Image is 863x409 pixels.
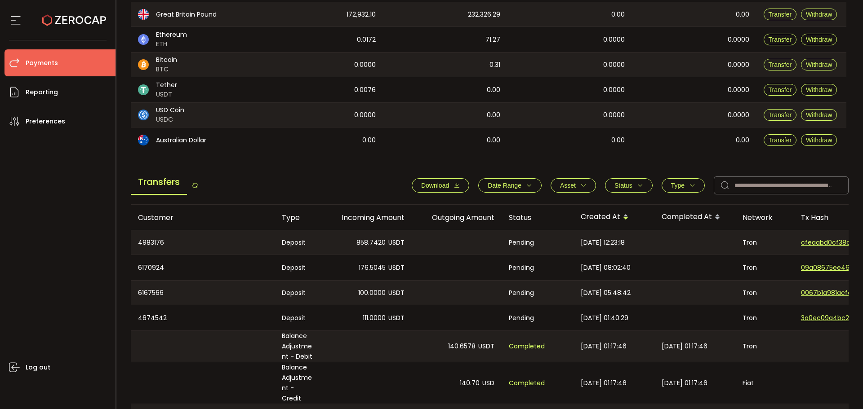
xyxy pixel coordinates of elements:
span: Preferences [26,115,65,128]
span: 172,932.10 [347,9,376,20]
span: 0.00 [487,85,500,95]
span: Bitcoin [156,55,177,65]
span: USDT [388,263,405,273]
span: Log out [26,361,50,374]
span: Date Range [488,182,521,189]
span: USDT [388,288,405,298]
button: Withdraw [801,59,837,70]
button: Download [412,178,469,193]
span: 0.00 [611,135,625,145]
span: [DATE] 05:48:42 [581,288,631,298]
div: 4983176 [131,230,275,255]
span: 0.00 [362,135,376,145]
span: USDC [156,115,184,124]
span: 176.5045 [359,263,386,273]
span: 111.0000 [363,313,386,323]
div: Deposit [275,305,322,330]
span: USDT [156,90,177,99]
img: usdc_portfolio.svg [138,110,149,120]
button: Withdraw [801,34,837,45]
div: Customer [131,212,275,223]
div: Balance Adjustment - Credit [275,362,322,404]
button: Status [605,178,653,193]
span: Tether [156,80,177,90]
span: 0.0000 [603,35,625,45]
span: Transfer [769,136,792,144]
span: 100.0000 [358,288,386,298]
div: Status [502,212,574,223]
span: Ethereum [156,30,187,40]
span: 0.0000 [603,110,625,120]
span: 0.0000 [728,85,749,95]
span: Transfer [769,61,792,68]
span: 0.0000 [354,60,376,70]
iframe: Chat Widget [818,366,863,409]
span: 232,326.29 [468,9,500,20]
div: Deposit [275,255,322,280]
span: USDT [388,313,405,323]
button: Date Range [478,178,542,193]
span: Transfer [769,86,792,93]
div: Tron [735,305,794,330]
span: USD [482,378,494,388]
span: [DATE] 01:17:46 [662,378,707,388]
button: Transfer [764,109,797,121]
button: Type [662,178,705,193]
span: Withdraw [806,11,832,18]
span: 0.0076 [354,85,376,95]
div: Tron [735,230,794,255]
span: BTC [156,65,177,74]
div: Balance Adjustment - Debit [275,331,322,362]
span: Pending [509,288,534,298]
span: 0.0000 [603,60,625,70]
div: Completed At [654,210,735,225]
span: [DATE] 12:23:18 [581,237,625,248]
span: 0.0000 [354,110,376,120]
div: Incoming Amount [322,212,412,223]
span: [DATE] 01:40:29 [581,313,628,323]
div: Type [275,212,322,223]
span: 0.0000 [728,35,749,45]
div: 6167566 [131,281,275,305]
button: Transfer [764,9,797,20]
span: Transfer [769,11,792,18]
span: 71.27 [485,35,500,45]
span: Pending [509,263,534,273]
span: 0.00 [611,9,625,20]
div: Tron [735,281,794,305]
span: Type [671,182,685,189]
button: Withdraw [801,84,837,96]
span: Payments [26,57,58,70]
span: Withdraw [806,136,832,144]
div: Tron [735,331,794,362]
div: Deposit [275,230,322,255]
span: Transfer [769,111,792,119]
button: Withdraw [801,134,837,146]
button: Transfer [764,34,797,45]
span: Asset [560,182,576,189]
div: Created At [574,210,654,225]
button: Transfer [764,134,797,146]
span: Withdraw [806,111,832,119]
button: Transfer [764,84,797,96]
button: Transfer [764,59,797,70]
span: Pending [509,313,534,323]
span: USD Coin [156,106,184,115]
div: 6170924 [131,255,275,280]
span: [DATE] 08:02:40 [581,263,631,273]
div: Deposit [275,281,322,305]
div: Fiat [735,362,794,404]
img: gbp_portfolio.svg [138,9,149,20]
span: 0.31 [489,60,500,70]
span: USDT [478,341,494,352]
img: btc_portfolio.svg [138,59,149,70]
div: Network [735,212,794,223]
span: 0.00 [487,135,500,145]
span: Withdraw [806,36,832,43]
div: 4674542 [131,305,275,330]
div: Tron [735,255,794,280]
button: Withdraw [801,9,837,20]
img: eth_portfolio.svg [138,34,149,45]
img: aud_portfolio.svg [138,135,149,145]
